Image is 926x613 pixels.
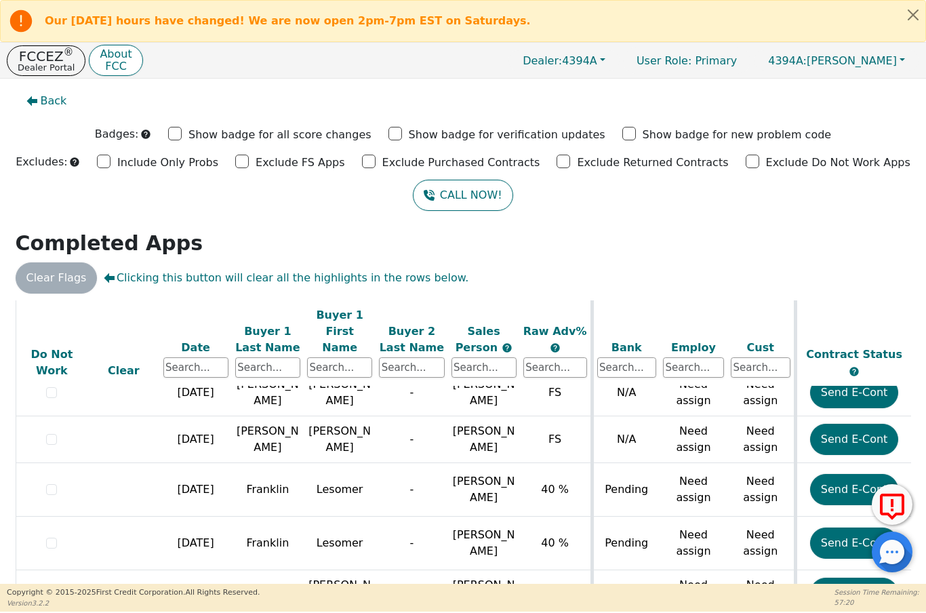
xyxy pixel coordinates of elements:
td: N/A [592,370,660,416]
td: Franklin [232,463,304,517]
td: N/A [592,416,660,463]
input: Search... [663,357,724,378]
td: - [376,463,447,517]
div: Employ [663,339,724,355]
td: Need assign [660,463,727,517]
span: 4394A [523,54,597,67]
td: Need assign [660,370,727,416]
p: Exclude Returned Contracts [577,155,728,171]
span: All Rights Reserved. [185,588,260,597]
div: Do Not Work [20,347,85,379]
p: Version 3.2.2 [7,598,260,608]
td: [PERSON_NAME] [304,416,376,463]
p: FCCEZ [18,50,75,63]
td: - [376,370,447,416]
button: AboutFCC [89,45,142,77]
input: Search... [597,357,657,378]
td: Lesomer [304,463,376,517]
p: Include Only Probs [117,155,218,171]
p: Primary [623,47,750,74]
p: Excludes: [16,154,67,170]
p: Copyright © 2015- 2025 First Credit Corporation. [7,587,260,599]
div: Date [163,339,228,355]
div: Buyer 2 Last Name [379,323,444,355]
button: Report Error to FCC [872,484,912,525]
div: Clear [91,363,156,379]
button: FCCEZ®Dealer Portal [7,45,85,76]
td: Need assign [660,416,727,463]
td: Need assign [660,517,727,570]
input: Search... [451,357,517,378]
span: [PERSON_NAME] [453,424,515,454]
span: 40 % [541,536,569,549]
td: Lesomer [304,517,376,570]
span: Dealer: [523,54,562,67]
sup: ® [64,46,74,58]
td: Pending [592,517,660,570]
p: Exclude FS Apps [256,155,345,171]
td: - [376,517,447,570]
span: [PERSON_NAME] [768,54,897,67]
td: [PERSON_NAME] [232,370,304,416]
td: [DATE] [160,517,232,570]
td: Need assign [727,416,795,463]
div: Buyer 1 Last Name [235,323,300,355]
td: [DATE] [160,370,232,416]
input: Search... [307,357,372,378]
button: Send E-Cont [810,377,899,408]
a: User Role: Primary [623,47,750,74]
button: 4394A:[PERSON_NAME] [754,50,919,71]
p: Session Time Remaining: [834,587,919,597]
td: [DATE] [160,463,232,517]
p: FCC [100,61,132,72]
input: Search... [235,357,300,378]
span: Contract Status [806,348,902,361]
input: Search... [163,357,228,378]
button: Send E-Cont [810,578,899,609]
p: 57:20 [834,597,919,608]
td: Need assign [727,517,795,570]
div: Buyer 1 First Name [307,306,372,355]
span: Raw Adv% [523,324,587,337]
span: [PERSON_NAME] [453,475,515,504]
button: CALL NOW! [413,180,512,211]
p: Badges: [95,126,139,142]
td: Need assign [727,370,795,416]
input: Search... [731,357,790,378]
span: 4394A: [768,54,807,67]
button: Send E-Cont [810,424,899,455]
span: FS [548,433,561,446]
p: Exclude Do Not Work Apps [766,155,910,171]
td: [PERSON_NAME] [304,370,376,416]
strong: Completed Apps [16,231,203,255]
td: Pending [592,463,660,517]
td: Need assign [727,463,795,517]
button: Send E-Cont [810,528,899,559]
td: - [376,416,447,463]
p: Exclude Purchased Contracts [382,155,540,171]
span: User Role : [637,54,691,67]
td: [PERSON_NAME] [232,416,304,463]
input: Search... [523,357,587,378]
button: Close alert [901,1,925,28]
div: Cust [731,339,790,355]
button: Back [16,85,78,117]
div: Bank [597,339,657,355]
button: Send E-Cont [810,474,899,505]
span: Sales Person [456,324,502,353]
p: About [100,49,132,60]
p: Show badge for new problem code [643,127,832,143]
span: FS [548,386,561,399]
b: Our [DATE] hours have changed! We are now open 2pm-7pm EST on Saturdays. [45,14,531,27]
span: [PERSON_NAME] [453,528,515,557]
span: [PERSON_NAME] [453,578,515,608]
p: Show badge for all score changes [188,127,371,143]
td: [DATE] [160,416,232,463]
button: Dealer:4394A [508,50,620,71]
td: Franklin [232,517,304,570]
input: Search... [379,357,444,378]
